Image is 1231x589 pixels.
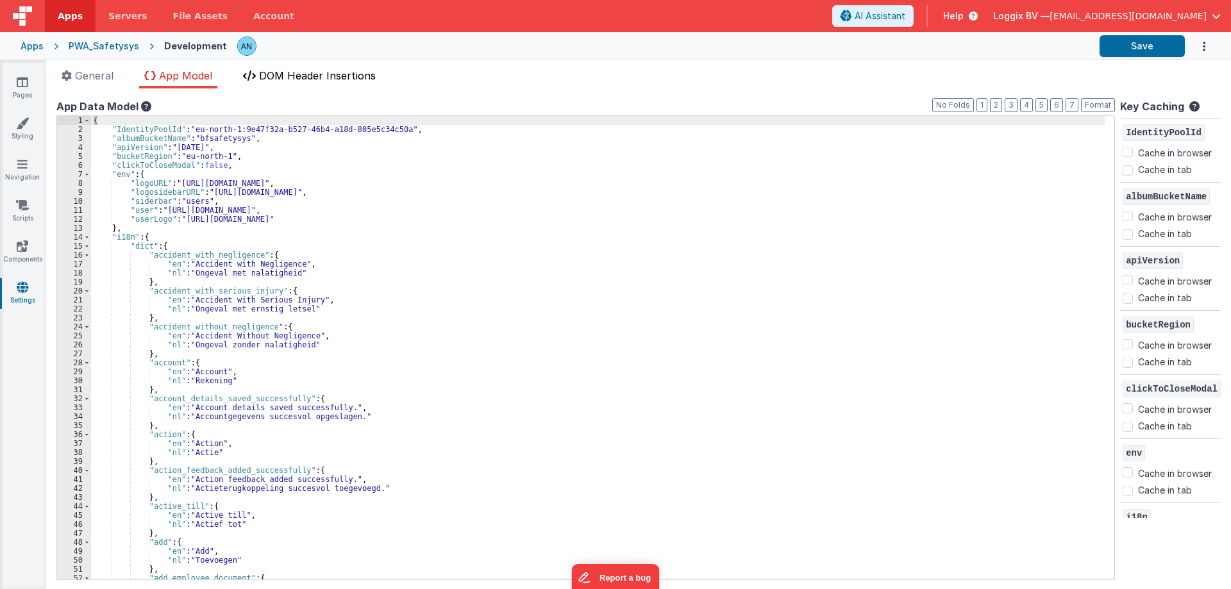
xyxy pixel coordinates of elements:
[1123,188,1210,205] span: albumBucketName
[1138,419,1192,433] label: Cache in tab
[1020,98,1033,112] button: 4
[56,99,1115,114] div: App Data Model
[57,448,91,457] div: 38
[1123,445,1145,461] span: env
[855,10,905,22] span: AI Assistant
[1138,483,1192,497] label: Cache in tab
[990,98,1002,112] button: 2
[1138,227,1192,240] label: Cache in tab
[57,134,91,143] div: 3
[57,430,91,439] div: 36
[57,286,91,295] div: 20
[993,10,1050,22] span: Loggix BV —
[238,37,256,55] img: f1d78738b441ccf0e1fcb79415a71bae
[1138,144,1212,160] label: Cache in browser
[57,538,91,547] div: 48
[57,403,91,412] div: 33
[57,125,91,134] div: 2
[1123,317,1194,333] span: bucketRegion
[57,412,91,421] div: 34
[57,233,91,242] div: 14
[57,143,91,152] div: 4
[58,10,83,22] span: Apps
[57,358,91,367] div: 28
[57,197,91,206] div: 10
[1138,401,1212,416] label: Cache in browser
[259,69,376,82] span: DOM Header Insertions
[57,574,91,583] div: 52
[57,188,91,197] div: 9
[1050,98,1063,112] button: 6
[57,116,91,125] div: 1
[1081,98,1115,112] button: Format
[57,520,91,529] div: 46
[57,565,91,574] div: 51
[932,98,974,112] button: No Folds
[164,40,227,53] div: Development
[57,367,91,376] div: 29
[1138,208,1212,224] label: Cache in browser
[57,493,91,502] div: 43
[57,215,91,224] div: 12
[57,385,91,394] div: 31
[57,547,91,556] div: 49
[1138,163,1192,176] label: Cache in tab
[1123,509,1151,526] span: i18n
[21,40,44,53] div: Apps
[57,322,91,331] div: 24
[57,529,91,538] div: 47
[57,466,91,475] div: 40
[57,331,91,340] div: 25
[57,349,91,358] div: 27
[1185,33,1210,60] button: Options
[75,69,113,82] span: General
[159,69,212,82] span: App Model
[57,376,91,385] div: 30
[57,260,91,269] div: 17
[57,340,91,349] div: 26
[832,5,914,27] button: AI Assistant
[57,394,91,403] div: 32
[57,152,91,161] div: 5
[108,10,147,22] span: Servers
[57,484,91,493] div: 42
[1035,98,1048,112] button: 5
[57,313,91,322] div: 23
[57,251,91,260] div: 16
[173,10,228,22] span: File Assets
[57,206,91,215] div: 11
[57,421,91,430] div: 35
[57,475,91,484] div: 41
[57,511,91,520] div: 45
[1066,98,1078,112] button: 7
[1138,272,1212,288] label: Cache in browser
[1138,291,1192,304] label: Cache in tab
[57,224,91,233] div: 13
[1123,381,1221,397] span: clickToCloseModal
[1138,336,1212,352] label: Cache in browser
[1100,35,1185,57] button: Save
[1138,355,1192,369] label: Cache in tab
[993,10,1221,22] button: Loggix BV — [EMAIL_ADDRESS][DOMAIN_NAME]
[57,242,91,251] div: 15
[1005,98,1017,112] button: 3
[57,278,91,286] div: 19
[57,556,91,565] div: 50
[1138,465,1212,480] label: Cache in browser
[69,40,139,53] div: PWA_Safetysys
[1050,10,1207,22] span: [EMAIL_ADDRESS][DOMAIN_NAME]
[976,98,987,112] button: 1
[57,304,91,313] div: 22
[57,502,91,511] div: 44
[1123,124,1205,141] span: IdentityPoolId
[57,439,91,448] div: 37
[1123,253,1183,269] span: apiVersion
[57,295,91,304] div: 21
[1120,101,1184,113] h4: Key Caching
[57,269,91,278] div: 18
[943,10,964,22] span: Help
[57,161,91,170] div: 6
[57,179,91,188] div: 8
[57,457,91,466] div: 39
[57,170,91,179] div: 7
